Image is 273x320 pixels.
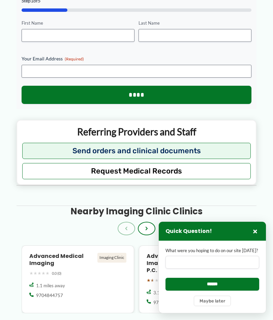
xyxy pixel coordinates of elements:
[29,269,33,277] span: ★
[145,225,148,232] span: ›
[147,253,212,274] h4: Advanced Medical Imaging Consultants, P.C.
[251,227,259,235] button: Close
[22,20,134,26] label: First Name
[33,269,37,277] span: ★
[29,253,95,267] h4: Advanced Medical Imaging
[22,55,252,62] label: Your Email Address
[22,143,251,159] button: Send orders and clinical documents
[165,228,212,235] h3: Quick Question!
[153,290,182,296] span: 3.1 miles away
[36,283,65,289] span: 1.1 miles away
[147,276,151,285] span: ★
[138,222,155,235] button: ›
[165,247,259,254] label: What were you hoping to do on our site [DATE]?
[37,269,41,277] span: ★
[118,222,135,235] button: ‹
[22,163,251,179] button: Request Medical Records
[52,270,61,277] span: 0.0 (0)
[45,269,50,277] span: ★
[36,292,63,298] span: 9704844757
[22,126,251,138] p: Referring Providers and Staff
[22,245,134,314] a: Advanced Medical Imaging Imaging Clinic ★★★★★ 0.0 (0) 1.1 miles away 9704844757
[151,276,155,285] span: ★
[70,206,203,217] h3: Nearby Imaging Clinic Clinics
[65,56,84,61] span: (Required)
[153,299,180,305] span: 9704844757
[139,245,251,314] a: Advanced Medical Imaging Consultants, P.C. Imaging Clinic ★★★★★ 1.5 (54) 3.1 miles away 9704844757
[41,269,45,277] span: ★
[194,296,231,306] button: Maybe later
[125,225,128,232] span: ‹
[139,20,251,26] label: Last Name
[97,253,126,262] div: Imaging Clinic
[155,276,159,285] span: ★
